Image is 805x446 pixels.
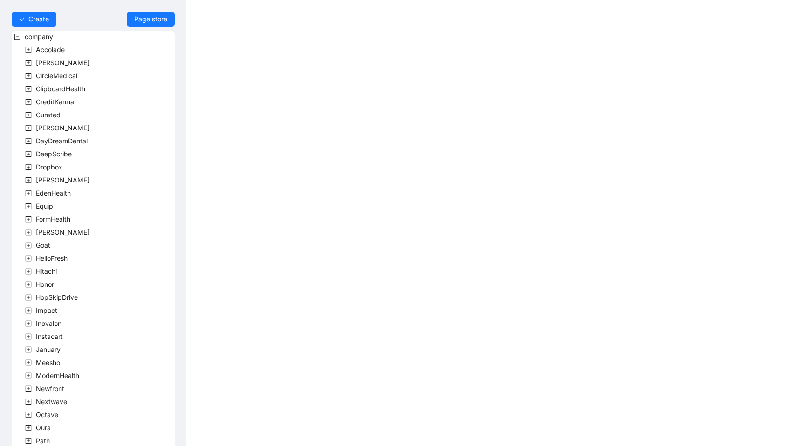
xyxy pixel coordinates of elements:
[25,438,32,444] span: plus-square
[36,254,68,262] span: HelloFresh
[36,202,53,210] span: Equip
[36,293,78,301] span: HopSkipDrive
[36,345,61,353] span: January
[12,12,56,27] button: downCreate
[34,266,59,277] span: Hitachi
[25,138,32,144] span: plus-square
[36,46,65,54] span: Accolade
[34,305,59,316] span: Impact
[36,176,89,184] span: [PERSON_NAME]
[34,70,79,81] span: CircleMedical
[25,425,32,431] span: plus-square
[25,333,32,340] span: plus-square
[25,268,32,275] span: plus-square
[36,398,67,405] span: Nextwave
[36,267,57,275] span: Hitachi
[36,424,51,432] span: Oura
[34,409,60,420] span: Octave
[36,137,88,145] span: DayDreamDental
[34,135,89,147] span: DayDreamDental
[34,318,63,329] span: Inovalon
[25,203,32,209] span: plus-square
[19,17,25,22] span: down
[34,383,66,394] span: Newfront
[34,344,62,355] span: January
[25,372,32,379] span: plus-square
[34,253,69,264] span: HelloFresh
[36,306,57,314] span: Impact
[36,411,58,419] span: Octave
[25,33,53,41] span: company
[34,422,53,433] span: Oura
[34,109,62,121] span: Curated
[25,281,32,288] span: plus-square
[36,85,85,93] span: ClipboardHealth
[36,59,89,67] span: [PERSON_NAME]
[36,385,64,392] span: Newfront
[25,412,32,418] span: plus-square
[25,320,32,327] span: plus-square
[34,201,55,212] span: Equip
[25,151,32,157] span: plus-square
[25,177,32,183] span: plus-square
[36,111,61,119] span: Curated
[25,307,32,314] span: plus-square
[36,372,79,379] span: ModernHealth
[34,162,64,173] span: Dropbox
[25,60,32,66] span: plus-square
[34,96,76,108] span: CreditKarma
[28,14,49,24] span: Create
[36,241,50,249] span: Goat
[25,99,32,105] span: plus-square
[34,331,65,342] span: Instacart
[36,228,89,236] span: [PERSON_NAME]
[34,396,69,407] span: Nextwave
[25,190,32,196] span: plus-square
[36,332,63,340] span: Instacart
[25,359,32,366] span: plus-square
[36,437,50,445] span: Path
[36,215,70,223] span: FormHealth
[25,86,32,92] span: plus-square
[36,124,89,132] span: [PERSON_NAME]
[25,229,32,236] span: plus-square
[34,83,87,95] span: ClipboardHealth
[25,255,32,262] span: plus-square
[25,125,32,131] span: plus-square
[36,319,61,327] span: Inovalon
[25,242,32,249] span: plus-square
[25,73,32,79] span: plus-square
[25,164,32,170] span: plus-square
[34,357,62,368] span: Meesho
[25,112,32,118] span: plus-square
[25,294,32,301] span: plus-square
[36,150,72,158] span: DeepScribe
[36,280,54,288] span: Honor
[25,47,32,53] span: plus-square
[25,399,32,405] span: plus-square
[34,240,52,251] span: Goat
[34,214,72,225] span: FormHealth
[14,34,20,40] span: minus-square
[134,14,167,24] span: Page store
[34,175,91,186] span: Earnest
[34,149,74,160] span: DeepScribe
[25,216,32,223] span: plus-square
[36,98,74,106] span: CreditKarma
[25,346,32,353] span: plus-square
[34,122,91,134] span: Darby
[127,12,175,27] a: Page store
[23,31,55,42] span: company
[34,188,73,199] span: EdenHealth
[25,385,32,392] span: plus-square
[34,292,80,303] span: HopSkipDrive
[36,72,77,80] span: CircleMedical
[36,358,60,366] span: Meesho
[34,279,56,290] span: Honor
[34,44,67,55] span: Accolade
[36,189,71,197] span: EdenHealth
[34,57,91,68] span: Alma
[34,370,81,381] span: ModernHealth
[34,227,91,238] span: Garner
[36,163,62,171] span: Dropbox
